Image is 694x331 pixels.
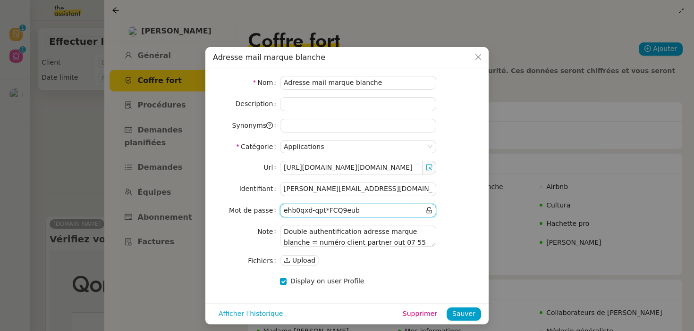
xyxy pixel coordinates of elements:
button: Supprimer [397,307,443,321]
span: Display on user Profile [290,277,364,285]
span: Afficher l'historique [219,308,283,319]
label: Mot de passe [229,204,280,217]
span: Synonyms [232,122,273,129]
button: Sauver [447,307,481,321]
button: Close [468,47,489,68]
span: Adresse mail marque blanche [213,53,325,62]
input: Identifiant [280,182,436,196]
span: Upload [292,256,315,265]
button: Afficher l'historique [213,307,288,321]
button: Upload [280,255,319,265]
span: Supprimer [403,308,437,319]
label: Catégorie [237,140,280,153]
nz-select-item: Applications [284,141,432,153]
label: Fichiers [248,254,280,267]
label: Nom [253,76,280,89]
label: Identifiant [239,182,280,195]
span: Sauver [452,308,475,319]
label: Url [263,161,280,174]
input: https://www.myapp.com [280,161,423,174]
label: Description [236,97,280,110]
label: Note [257,225,280,238]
